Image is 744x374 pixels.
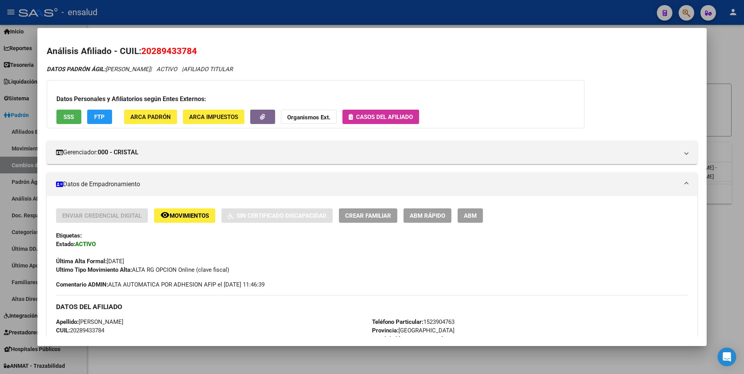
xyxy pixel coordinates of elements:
span: 1523904763 [372,318,454,325]
span: ALTA AUTOMATICA POR ADHESION AFIP el [DATE] 11:46:39 [56,280,265,289]
strong: ACTIVO [75,241,96,248]
button: ARCA Padrón [124,110,177,124]
button: ARCA Impuestos [183,110,244,124]
strong: Ultimo Tipo Movimiento Alta: [56,266,132,273]
mat-expansion-panel-header: Gerenciador:000 - CRISTAL [47,141,698,164]
button: Crear Familiar [339,208,397,223]
span: [GEOGRAPHIC_DATA] [372,327,454,334]
mat-expansion-panel-header: Datos de Empadronamiento [47,173,698,196]
span: Casos del afiliado [356,114,413,121]
span: ABM [464,212,477,219]
strong: Organismos Ext. [287,114,330,121]
button: Movimientos [154,208,215,223]
strong: CUIL: [56,327,70,334]
span: SSS [63,114,74,121]
span: Crear Familiar [345,212,391,219]
span: [PERSON_NAME] [372,336,443,343]
span: DU - DOCUMENTO UNICO 28943378 [56,336,181,343]
span: ABM Rápido [410,212,445,219]
strong: Comentario ADMIN: [56,281,108,288]
span: FTP [94,114,105,121]
strong: Etiquetas: [56,232,82,239]
strong: Documento: [56,336,87,343]
span: [PERSON_NAME] [56,318,123,325]
span: AFILIADO TITULAR [183,66,233,73]
strong: Provincia: [372,327,398,334]
button: FTP [87,110,112,124]
span: 20289433784 [141,46,197,56]
button: SSS [56,110,81,124]
strong: DATOS PADRÓN ÁGIL: [47,66,105,73]
button: ABM [458,208,483,223]
span: Movimientos [170,212,209,219]
h3: Datos Personales y Afiliatorios según Entes Externos: [56,94,575,104]
h3: DATOS DEL AFILIADO [56,302,688,311]
strong: Apellido: [56,318,79,325]
button: Casos del afiliado [342,110,419,124]
strong: Estado: [56,241,75,248]
span: Enviar Credencial Digital [62,212,142,219]
h2: Análisis Afiliado - CUIL: [47,45,698,58]
span: ARCA Impuestos [189,114,238,121]
button: Organismos Ext. [281,110,337,124]
strong: Localidad: [372,336,398,343]
span: ALTA RG OPCION Online (clave fiscal) [56,266,229,273]
span: ARCA Padrón [130,114,171,121]
button: Sin Certificado Discapacidad [221,208,333,223]
strong: Última Alta Formal: [56,258,107,265]
button: ABM Rápido [404,208,451,223]
i: | ACTIVO | [47,66,233,73]
span: [DATE] [56,258,124,265]
mat-panel-title: Gerenciador: [56,148,679,157]
span: 20289433784 [56,327,104,334]
mat-icon: remove_red_eye [160,210,170,220]
span: [PERSON_NAME] [47,66,150,73]
strong: Teléfono Particular: [372,318,423,325]
mat-panel-title: Datos de Empadronamiento [56,180,679,189]
span: Sin Certificado Discapacidad [237,212,326,219]
button: Enviar Credencial Digital [56,208,148,223]
div: Open Intercom Messenger [718,348,736,366]
strong: 000 - CRISTAL [98,148,139,157]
